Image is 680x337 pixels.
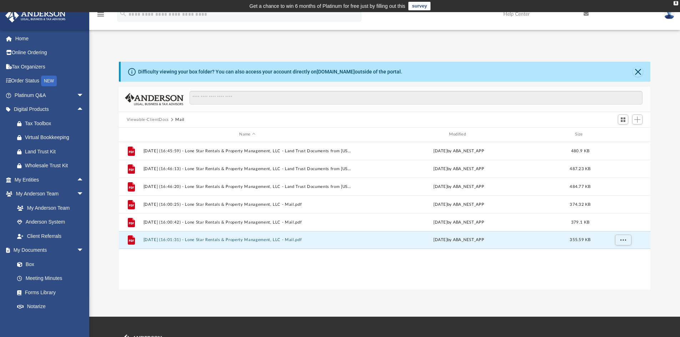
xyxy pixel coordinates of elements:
[5,173,95,187] a: My Entitiesarrow_drop_up
[25,119,86,128] div: Tax Toolbox
[5,88,95,102] a: Platinum Q&Aarrow_drop_down
[571,149,589,153] span: 480.9 KB
[5,74,95,88] a: Order StatusNEW
[5,46,95,60] a: Online Ordering
[25,133,86,142] div: Virtual Bookkeeping
[77,187,91,201] span: arrow_drop_down
[632,114,643,124] button: Add
[77,243,91,258] span: arrow_drop_down
[77,88,91,103] span: arrow_drop_down
[190,91,643,104] input: Search files and folders
[10,215,91,229] a: Anderson System
[5,243,91,257] a: My Documentsarrow_drop_down
[5,102,95,117] a: Digital Productsarrow_drop_up
[10,159,95,173] a: Wholesale Trust Kit
[25,161,86,170] div: Wholesale Trust Kit
[143,131,351,138] div: Name
[598,131,648,138] div: id
[664,9,675,19] img: User Pic
[127,117,169,123] button: Viewable-ClientDocs
[570,202,590,206] span: 374.32 KB
[354,237,563,243] div: [DATE] by ABA_NEST_APP
[143,202,351,207] button: [DATE] (16:00:25) - Lone Star Rentals & Property Management, LLC - Mail.pdf
[570,167,590,170] span: 487.23 KB
[674,1,678,5] div: close
[10,131,95,145] a: Virtual Bookkeeping
[143,167,351,171] button: [DATE] (16:46:13) - Lone Star Rentals & Property Management, LLC - Land Trust Documents from [US_...
[618,114,629,124] button: Switch to Grid View
[354,148,563,154] div: [DATE] by ABA_NEST_APP
[138,68,402,76] div: Difficulty viewing your box folder? You can also access your account directly on outside of the p...
[354,201,563,208] div: [DATE] by ABA_NEST_APP
[354,219,563,225] div: [DATE] by ABA_NEST_APP
[77,173,91,187] span: arrow_drop_up
[615,235,631,245] button: More options
[175,117,185,123] button: Mail
[10,201,87,215] a: My Anderson Team
[408,2,430,10] a: survey
[10,144,95,159] a: Land Trust Kit
[250,2,406,10] div: Get a chance to win 6 months of Platinum for free just by filling out this
[143,184,351,189] button: [DATE] (16:46:20) - Lone Star Rentals & Property Management, LLC - Land Trust Documents from [US_...
[5,60,95,74] a: Tax Organizers
[119,142,651,290] div: grid
[354,165,563,172] div: [DATE] by ABA_NEST_APP
[10,116,95,131] a: Tax Toolbox
[10,300,91,314] a: Notarize
[354,131,563,138] div: Modified
[143,238,351,242] button: [DATE] (16:01:31) - Lone Star Rentals & Property Management, LLC - Mail.pdf
[5,187,91,201] a: My Anderson Teamarrow_drop_down
[143,220,351,225] button: [DATE] (16:00:42) - Lone Star Rentals & Property Management, LLC - Mail.pdf
[571,220,589,224] span: 379.1 KB
[570,238,590,242] span: 355.59 KB
[122,131,140,138] div: id
[354,183,563,190] div: [DATE] by ABA_NEST_APP
[570,184,590,188] span: 484.77 KB
[10,271,91,286] a: Meeting Minutes
[10,285,87,300] a: Forms Library
[566,131,594,138] div: Size
[96,14,105,19] a: menu
[119,10,127,17] i: search
[143,149,351,153] button: [DATE] (16:45:59) - Lone Star Rentals & Property Management, LLC - Land Trust Documents from [US_...
[5,31,95,46] a: Home
[3,9,68,22] img: Anderson Advisors Platinum Portal
[41,76,57,86] div: NEW
[10,229,91,243] a: Client Referrals
[96,10,105,19] i: menu
[25,147,86,156] div: Land Trust Kit
[317,69,355,75] a: [DOMAIN_NAME]
[10,257,87,271] a: Box
[633,67,643,77] button: Close
[77,102,91,117] span: arrow_drop_up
